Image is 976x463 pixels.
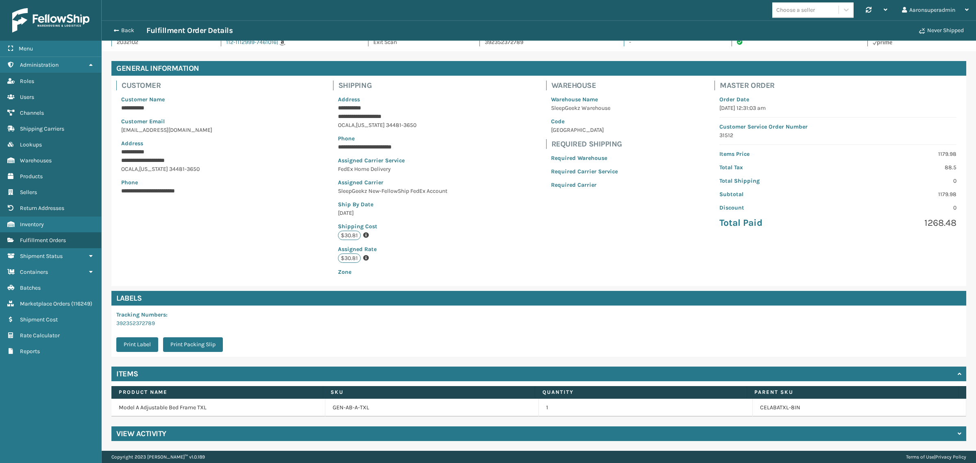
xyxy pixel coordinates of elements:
span: Roles [20,78,34,85]
span: [US_STATE] [139,166,168,173]
p: Customer Email [121,117,236,126]
p: Code [551,117,618,126]
p: 392352372789 [485,38,609,46]
p: Customer Name [121,95,236,104]
span: Channels [20,109,44,116]
p: 0 [843,177,956,185]
p: [DATE] [338,209,449,217]
button: Print Label [116,337,158,352]
span: Return Addresses [20,205,64,212]
p: Phone [338,134,449,143]
span: [US_STATE] [356,122,385,129]
span: Containers [20,269,48,275]
h4: Labels [111,291,966,306]
p: [EMAIL_ADDRESS][DOMAIN_NAME] [121,126,236,134]
span: ( 116249 ) [71,300,92,307]
a: Terms of Use [906,454,934,460]
span: Tracking Numbers : [116,311,168,318]
label: Parent SKU [754,389,951,396]
h4: Shipping [338,81,454,90]
button: Back [109,27,146,34]
h4: Required Shipping [551,139,623,149]
span: Shipping Carriers [20,125,64,132]
h4: Master Order [720,81,961,90]
span: , [138,166,139,173]
p: 88.5 [843,163,956,172]
p: 31512 [719,131,956,140]
label: Quantity [542,389,739,396]
p: [DATE] 12:31:03 am [719,104,956,112]
p: Assigned Carrier [338,178,449,187]
p: Total Shipping [719,177,833,185]
span: Marketplace Orders [20,300,70,307]
span: Fulfillment Orders [20,237,66,244]
button: Never Shipped [914,22,969,39]
span: Administration [20,61,59,68]
p: Total Tax [719,163,833,172]
p: Ship By Date [338,200,449,209]
p: Shipping Cost [338,222,449,231]
span: Users [20,94,34,100]
p: Discount [719,203,833,212]
p: Exit Scan [373,38,465,46]
p: 0 [843,203,956,212]
p: Required Carrier Service [551,167,618,176]
p: Copyright 2023 [PERSON_NAME]™ v 1.0.189 [111,451,205,463]
span: Address [121,140,143,147]
div: Choose a seller [776,6,815,14]
span: Inventory [20,221,44,228]
p: 2032102 [117,38,206,46]
a: | [277,39,285,46]
p: $30.81 [338,253,361,263]
span: OCALA [121,166,138,173]
p: Items Price [719,150,833,158]
span: Sellers [20,189,37,196]
p: Warehouse Name [551,95,618,104]
span: Address [338,96,360,103]
p: Total Paid [719,217,833,229]
p: SleepGeekz Warehouse [551,104,618,112]
button: Print Packing Slip [163,337,223,352]
p: Customer Service Order Number [719,122,956,131]
h4: General Information [111,61,966,76]
p: Required Carrier [551,181,618,189]
span: Warehouses [20,157,52,164]
p: Assigned Rate [338,245,449,253]
span: | [277,39,278,46]
h4: Customer [122,81,241,90]
h4: Items [116,369,138,379]
p: Required Warehouse [551,154,618,162]
span: Menu [19,45,33,52]
p: SleepGeekz New-FellowShip FedEx Account [338,187,449,195]
p: Phone [121,178,236,187]
i: Never Shipped [919,28,925,34]
div: | [906,451,966,463]
p: FedEx Home Delivery [338,165,449,173]
span: Reports [20,348,40,355]
span: Shipment Cost [20,316,58,323]
p: Zone [338,268,449,276]
span: Batches [20,284,41,291]
h4: Warehouse [551,81,623,90]
a: 392352372789 [116,320,155,327]
p: Assigned Carrier Service [338,156,449,165]
h4: View Activity [116,429,166,439]
span: 34481-3650 [386,122,416,129]
p: - [629,38,717,46]
p: $30.81 [338,231,361,240]
label: SKU [331,389,527,396]
span: Shipment Status [20,253,63,260]
p: Order Date [719,95,956,104]
td: CELABATXL-8IN [753,399,967,417]
p: 1268.48 [843,217,956,229]
span: 34481-3650 [169,166,200,173]
label: Product Name [119,389,316,396]
a: 112-1112999-7461016 [226,39,277,46]
span: , [355,122,356,129]
h3: Fulfillment Order Details [146,26,233,35]
p: [GEOGRAPHIC_DATA] [551,126,618,134]
span: OCALA [338,122,355,129]
p: 1179.98 [843,150,956,158]
p: Subtotal [719,190,833,199]
a: GEN-AB-A-TXL [333,404,369,412]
